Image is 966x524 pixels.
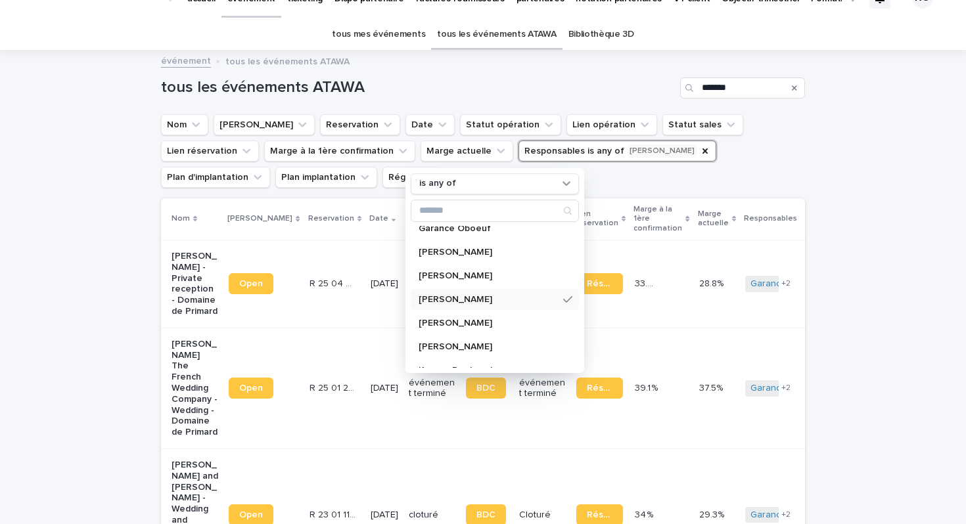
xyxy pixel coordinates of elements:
[419,295,558,304] p: [PERSON_NAME]
[409,378,455,400] p: événement terminé
[698,207,729,231] p: Marge actuelle
[382,167,440,188] button: Région
[161,114,208,135] button: Nom
[239,383,263,393] span: Open
[371,510,398,521] p: [DATE]
[476,510,495,519] span: BDC
[239,510,263,519] span: Open
[419,342,558,351] p: [PERSON_NAME]
[310,276,359,290] p: R 25 04 222
[699,276,726,290] p: 28.8%
[419,271,558,280] p: [PERSON_NAME]
[411,200,579,222] div: Search
[575,207,618,231] p: Lien réservation
[172,211,190,226] p: Nom
[229,378,273,399] a: Open
[421,141,513,162] button: Marge actuelle
[369,211,388,226] p: Date
[744,211,797,226] p: Responsables
[750,383,821,394] a: Garance Oboeuf
[635,507,656,521] p: 34 %
[172,339,218,438] p: [PERSON_NAME] The French Wedding Company - Wedding - Domaine de Primard
[411,200,578,221] input: Search
[419,178,456,189] p: is any of
[576,273,623,294] a: Réservation
[371,383,398,394] p: [DATE]
[332,19,425,50] a: tous mes événements
[225,53,350,68] p: tous les événements ATAWA
[310,380,359,394] p: R 25 01 2185
[161,141,259,162] button: Lien réservation
[409,510,455,521] p: cloturé
[587,279,612,288] span: Réservation
[587,510,612,519] span: Réservation
[161,53,211,68] a: événement
[576,378,623,399] a: Réservation
[519,510,566,521] p: Cloturé
[437,19,556,50] a: tous les événements ATAWA
[750,278,821,290] a: Garance Oboeuf
[275,167,377,188] button: Plan implantation
[172,251,218,317] p: [PERSON_NAME] - Private reception - Domaine de Primard
[419,248,558,257] p: [PERSON_NAME]
[781,280,791,288] span: + 2
[419,224,558,233] p: Garance Oboeuf
[635,380,660,394] p: 39.1 %
[161,167,270,188] button: Plan d'implantation
[371,278,398,290] p: [DATE]
[633,202,682,236] p: Marge à la 1ère confirmation
[310,507,359,521] p: R 23 01 1159
[320,114,400,135] button: Reservation
[229,273,273,294] a: Open
[419,366,558,375] p: Kouros Pentecote
[476,383,495,393] span: BDC
[214,114,315,135] button: Lien Stacker
[405,114,455,135] button: Date
[519,378,566,400] p: événement terminé
[161,78,675,97] h1: tous les événements ATAWA
[568,19,634,50] a: Bibliothèque 3D
[518,141,716,162] button: Responsables
[805,207,860,231] p: Plan d'implantation
[419,318,558,328] p: [PERSON_NAME]
[460,114,561,135] button: Statut opération
[466,378,506,399] a: BDC
[781,511,791,519] span: + 2
[781,384,791,392] span: + 2
[566,114,657,135] button: Lien opération
[227,211,292,226] p: [PERSON_NAME]
[699,507,727,521] p: 29.3%
[699,380,725,394] p: 37.5%
[308,211,354,226] p: Reservation
[587,383,612,393] span: Réservation
[239,279,263,288] span: Open
[750,510,821,521] a: Garance Oboeuf
[635,276,661,290] p: 33.4 %
[662,114,743,135] button: Statut sales
[264,141,415,162] button: Marge à la 1ère confirmation
[680,77,805,98] input: Search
